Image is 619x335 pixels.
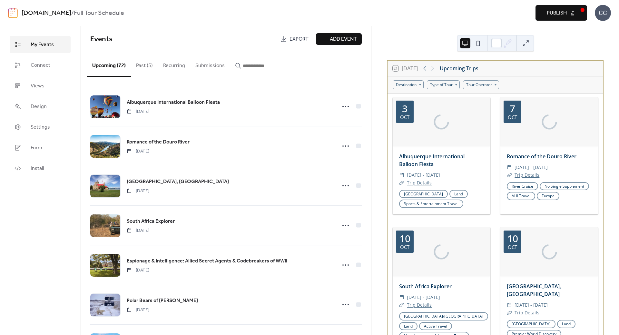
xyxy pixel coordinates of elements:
span: Albuquerque International Balloon Fiesta [127,99,220,106]
span: Design [31,103,47,111]
a: [DOMAIN_NAME] [22,7,71,19]
div: Oct [508,115,517,120]
a: [GEOGRAPHIC_DATA], [GEOGRAPHIC_DATA] [127,178,229,186]
a: Romance of the Douro River [127,138,190,146]
a: Settings [10,118,71,136]
a: [GEOGRAPHIC_DATA], [GEOGRAPHIC_DATA] [507,283,561,298]
span: Form [31,144,42,152]
a: Views [10,77,71,94]
span: [DATE] [127,307,149,313]
span: Views [31,82,44,90]
span: Publish [547,9,567,17]
div: ​ [399,171,404,179]
div: ​ [507,171,512,179]
a: Design [10,98,71,115]
span: Settings [31,123,50,131]
span: [DATE] - [DATE] [407,171,440,179]
span: [DATE] [127,227,149,234]
span: My Events [31,41,54,49]
a: Romance of the Douro River [507,153,576,160]
div: Oct [400,245,409,250]
span: [DATE] - [DATE] [407,293,440,301]
span: Add Event [330,35,357,43]
span: Export [290,35,309,43]
a: South Africa Explorer [399,283,452,290]
button: Submissions [190,52,230,76]
a: Trip Details [515,172,539,178]
div: ​ [399,293,404,301]
span: Install [31,165,44,172]
div: Oct [508,245,517,250]
a: Export [276,33,313,45]
a: Form [10,139,71,156]
div: ​ [399,301,404,309]
span: Polar Bears of [PERSON_NAME] [127,297,198,305]
div: 10 [399,234,410,243]
button: Add Event [316,33,362,45]
a: South Africa Explorer [127,217,175,226]
div: ​ [507,163,512,171]
span: [DATE] [127,188,149,194]
span: [DATE] - [DATE] [515,163,548,171]
b: Full Tour Schedule [74,7,124,19]
span: [DATE] [127,148,149,155]
div: CC [595,5,611,21]
img: logo [8,8,18,18]
span: [DATE] [127,108,149,115]
a: Install [10,160,71,177]
button: Past (5) [131,52,158,76]
button: Upcoming (72) [87,52,131,77]
button: Recurring [158,52,190,76]
button: Publish [535,5,587,21]
span: [DATE] - [DATE] [515,301,548,309]
div: ​ [399,179,404,187]
div: 10 [507,234,518,243]
div: ​ [507,309,512,317]
span: Connect [31,62,50,69]
div: 3 [402,104,408,113]
a: Trip Details [407,180,432,186]
span: Events [90,32,113,46]
a: Connect [10,56,71,74]
span: [DATE] [127,267,149,274]
a: My Events [10,36,71,53]
div: ​ [507,301,512,309]
div: 7 [510,104,515,113]
a: Polar Bears of [PERSON_NAME] [127,297,198,305]
div: Oct [400,115,409,120]
span: South Africa Explorer [127,218,175,225]
b: / [71,7,74,19]
a: Trip Details [407,302,432,308]
div: Upcoming Trips [440,64,478,72]
a: Albuquerque International Balloon Fiesta [127,98,220,107]
a: Albuquerque International Balloon Fiesta [399,153,465,168]
a: Espionage & Intelligence: Allied Secret Agents & Codebreakers of WWII [127,257,287,265]
a: Trip Details [515,310,539,316]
